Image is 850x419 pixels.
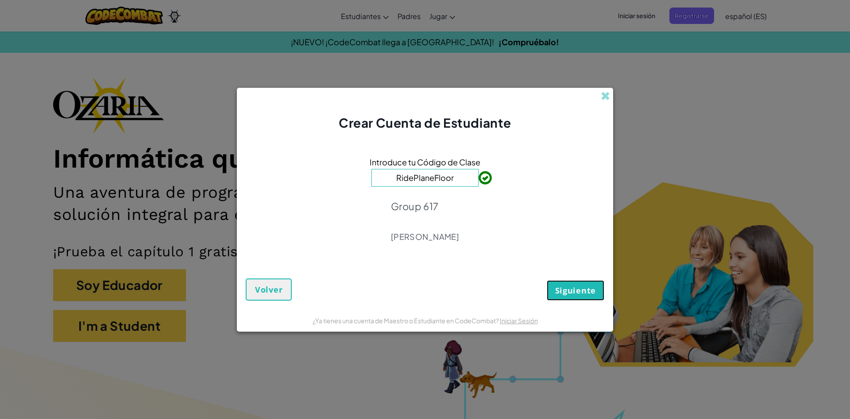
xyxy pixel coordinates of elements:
[500,317,538,325] a: Iniciar Sesión
[246,278,292,301] button: Volver
[255,284,282,295] span: Volver
[370,156,480,168] span: Introduce tu Código de Clase
[555,285,596,296] span: Siguiente
[313,317,500,325] span: ¿Ya tienes una cuenta de Maestro o Estudiante en CodeCombat?
[547,280,604,301] button: Siguiente
[391,231,459,242] p: [PERSON_NAME]
[391,200,459,212] p: Group 617
[339,115,511,130] span: Crear Cuenta de Estudiante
